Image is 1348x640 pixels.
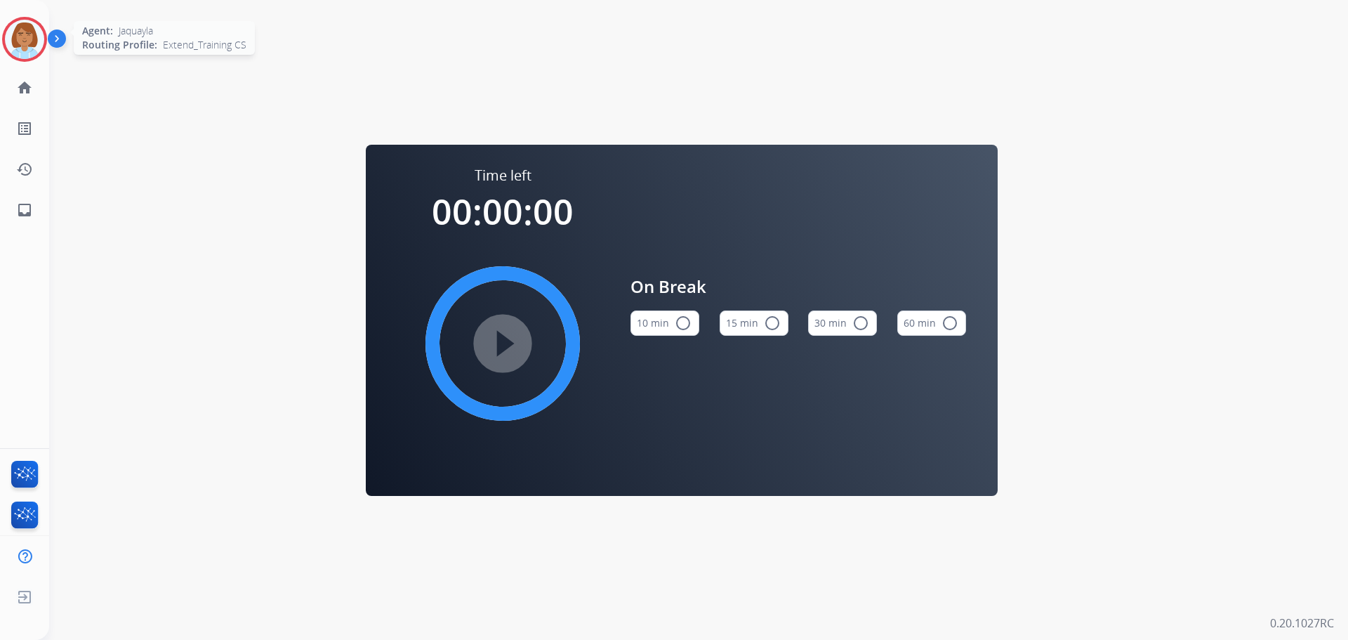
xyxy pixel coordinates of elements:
img: avatar [5,20,44,59]
button: 10 min [630,311,699,336]
span: Jaquayla [119,24,153,38]
mat-icon: history [16,161,33,178]
mat-icon: radio_button_unchecked [852,315,869,332]
span: 00:00:00 [432,188,574,235]
mat-icon: radio_button_unchecked [675,315,692,332]
mat-icon: inbox [16,202,33,218]
mat-icon: radio_button_unchecked [764,315,781,332]
button: 60 min [897,311,966,336]
span: Time left [475,166,531,185]
mat-icon: home [16,79,33,96]
span: Extend_Training CS [163,38,246,52]
mat-icon: list_alt [16,120,33,137]
span: On Break [630,274,966,299]
button: 30 min [808,311,877,336]
span: Routing Profile: [82,38,157,52]
button: 15 min [720,311,788,336]
mat-icon: radio_button_unchecked [941,315,958,332]
span: Agent: [82,24,113,38]
p: 0.20.1027RC [1270,615,1334,632]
